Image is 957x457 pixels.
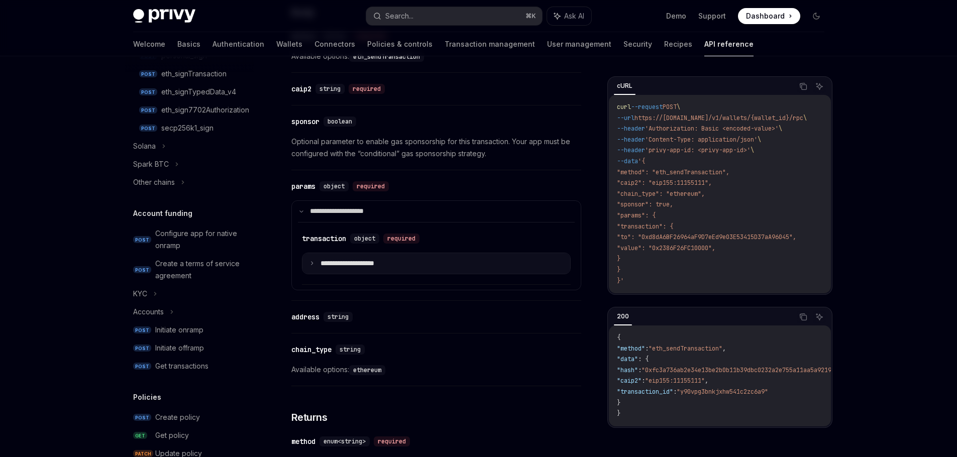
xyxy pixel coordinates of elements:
[617,345,645,353] span: "method"
[617,179,712,187] span: "caip2": "eip155:11155111",
[704,32,754,56] a: API reference
[353,181,389,191] div: required
[133,288,147,300] div: KYC
[751,146,754,154] span: \
[722,345,726,353] span: ,
[155,324,203,336] div: Initiate onramp
[133,363,151,370] span: POST
[445,32,535,56] a: Transaction management
[212,32,264,56] a: Authentication
[803,114,807,122] span: \
[155,360,208,372] div: Get transactions
[617,277,624,285] span: }'
[291,436,315,446] div: method
[677,103,680,111] span: \
[155,258,248,282] div: Create a terms of service agreement
[634,114,803,122] span: https://[DOMAIN_NAME]/v1/wallets/{wallet_id}/rpc
[161,86,236,98] div: eth_signTypedData_v4
[155,411,200,423] div: Create policy
[614,310,632,322] div: 200
[349,52,424,62] code: eth_sendTransaction
[617,355,638,363] span: "data"
[677,388,768,396] span: "y90vpg3bnkjxhw541c2zc6a9"
[133,158,169,170] div: Spark BTC
[139,106,157,114] span: POST
[617,211,656,219] span: "params": {
[525,12,536,20] span: ⌘ K
[617,399,620,407] span: }
[617,244,715,252] span: "value": "0x2386F26FC10000",
[125,321,254,339] a: POSTInitiate onramp
[340,346,361,354] span: string
[125,224,254,255] a: POSTConfigure app for native onramp
[617,190,705,198] span: "chain_type": "ethereum",
[328,118,352,126] span: boolean
[354,235,375,243] span: object
[797,80,810,93] button: Copy the contents from the code block
[738,8,800,24] a: Dashboard
[645,125,779,133] span: 'Authorization: Basic <encoded-value>'
[617,157,638,165] span: --data
[663,103,677,111] span: POST
[617,168,729,176] span: "method": "eth_sendTransaction",
[133,306,164,318] div: Accounts
[133,236,151,244] span: POST
[133,414,151,421] span: POST
[623,32,652,56] a: Security
[155,342,204,354] div: Initiate offramp
[808,8,824,24] button: Toggle dark mode
[666,11,686,21] a: Demo
[617,103,631,111] span: curl
[645,146,751,154] span: 'privy-app-id: <privy-app-id>'
[698,11,726,21] a: Support
[614,80,635,92] div: cURL
[705,377,708,385] span: ,
[133,326,151,334] span: POST
[133,391,161,403] h5: Policies
[133,345,151,352] span: POST
[328,313,349,321] span: string
[291,345,332,355] div: chain_type
[366,7,542,25] button: Search...⌘K
[673,388,677,396] span: :
[291,312,320,322] div: address
[617,146,645,154] span: --header
[617,409,620,417] span: }
[125,65,254,83] a: POSTeth_signTransaction
[125,408,254,426] a: POSTCreate policy
[133,32,165,56] a: Welcome
[133,432,147,439] span: GET
[133,207,192,219] h5: Account funding
[547,7,591,25] button: Ask AI
[125,255,254,285] a: POSTCreate a terms of service agreement
[564,11,584,21] span: Ask AI
[291,181,315,191] div: params
[813,310,826,323] button: Ask AI
[649,345,722,353] span: "eth_sendTransaction"
[291,117,320,127] div: sponsor
[314,32,355,56] a: Connectors
[324,437,366,445] span: enum<string>
[125,101,254,119] a: POSTeth_sign7702Authorization
[125,119,254,137] a: POSTsecp256k1_sign
[161,68,227,80] div: eth_signTransaction
[617,125,645,133] span: --header
[125,83,254,101] a: POSTeth_signTypedData_v4
[617,388,673,396] span: "transaction_id"
[645,136,758,144] span: 'Content-Type: application/json'
[291,364,581,376] span: Available options:
[139,125,157,132] span: POST
[374,436,410,446] div: required
[547,32,611,56] a: User management
[746,11,785,21] span: Dashboard
[291,50,581,62] span: Available options:
[617,377,642,385] span: "caip2"
[161,104,249,116] div: eth_sign7702Authorization
[617,222,673,231] span: "transaction": {
[617,233,796,241] span: "to": "0xd8dA6BF26964aF9D7eEd9e03E53415D37aA96045",
[642,366,881,374] span: "0xfc3a736ab2e34e13be2b0b11b39dbc0232a2e755a11aa5a9219890d3b2c6c7d8"
[302,234,346,244] div: transaction
[631,103,663,111] span: --request
[155,429,189,441] div: Get policy
[617,200,673,208] span: "sponsor": true,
